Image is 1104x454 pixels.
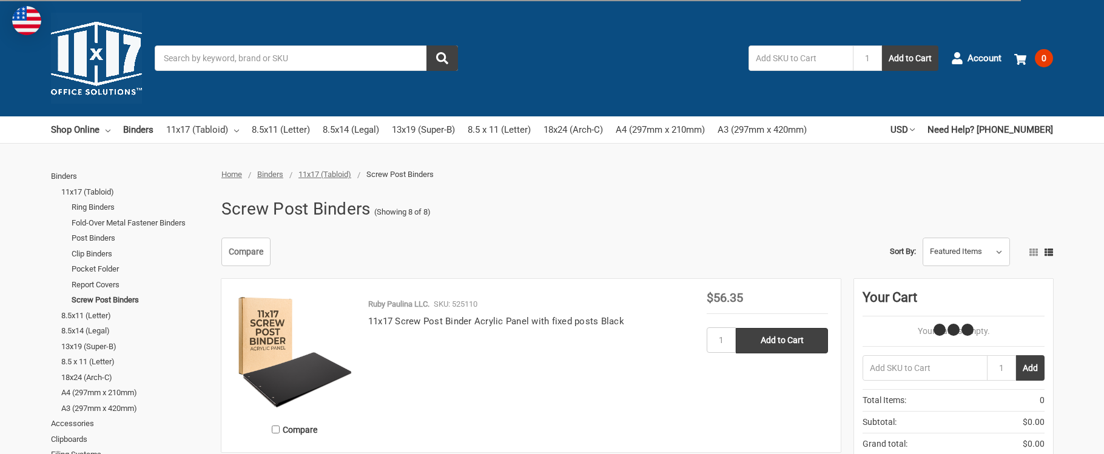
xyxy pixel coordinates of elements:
[392,116,455,143] a: 13x19 (Super-B)
[61,323,208,339] a: 8.5x14 (Legal)
[166,116,239,143] a: 11x17 (Tabloid)
[863,325,1045,338] p: Your Cart Is Empty.
[72,199,208,215] a: Ring Binders
[468,116,531,143] a: 8.5 x 11 (Letter)
[298,170,351,179] a: 11x17 (Tabloid)
[882,45,938,71] button: Add to Cart
[927,116,1053,143] a: Need Help? [PHONE_NUMBER]
[544,116,603,143] a: 18x24 (Arch-C)
[72,215,208,231] a: Fold-Over Metal Fastener Binders
[1035,49,1053,67] span: 0
[234,292,355,413] img: 11x17 Screw Post Binder Acrylic Panel with fixed posts Black
[61,370,208,386] a: 18x24 (Arch-C)
[863,355,987,381] input: Add SKU to Cart
[72,292,208,308] a: Screw Post Binders
[123,116,153,143] a: Binders
[234,419,355,439] label: Compare
[72,230,208,246] a: Post Binders
[323,116,379,143] a: 8.5x14 (Legal)
[51,169,208,184] a: Binders
[51,13,142,104] img: 11x17.com
[61,354,208,370] a: 8.5 x 11 (Letter)
[434,298,477,310] p: SKU: 525110
[51,416,208,432] a: Accessories
[863,287,1045,316] div: Your Cart
[51,432,208,447] a: Clipboards
[272,426,280,433] input: Compare
[72,261,208,277] a: Pocket Folder
[718,116,807,143] a: A3 (297mm x 420mm)
[890,116,915,143] a: USD
[252,116,310,143] a: 8.5x11 (Letter)
[61,308,208,324] a: 8.5x11 (Letter)
[221,193,371,225] h1: Screw Post Binders
[72,246,208,262] a: Clip Binders
[749,45,853,71] input: Add SKU to Cart
[221,170,242,179] a: Home
[374,206,431,218] span: (Showing 8 of 8)
[61,385,208,401] a: A4 (297mm x 210mm)
[616,116,705,143] a: A4 (297mm x 210mm)
[51,116,110,143] a: Shop Online
[221,238,271,267] a: Compare
[707,290,743,305] span: $56.35
[72,277,208,293] a: Report Covers
[951,42,1001,74] a: Account
[61,184,208,200] a: 11x17 (Tabloid)
[368,316,624,327] a: 11x17 Screw Post Binder Acrylic Panel with fixed posts Black
[61,339,208,355] a: 13x19 (Super-B)
[968,52,1001,65] span: Account
[12,6,41,35] img: duty and tax information for United States
[736,328,828,353] input: Add to Cart
[1016,355,1045,381] button: Add
[890,242,916,261] label: Sort By:
[155,45,458,71] input: Search by keyword, brand or SKU
[257,170,283,179] a: Binders
[368,298,429,310] p: Ruby Paulina LLC.
[61,401,208,416] a: A3 (297mm x 420mm)
[366,170,434,179] span: Screw Post Binders
[1014,42,1053,74] a: 0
